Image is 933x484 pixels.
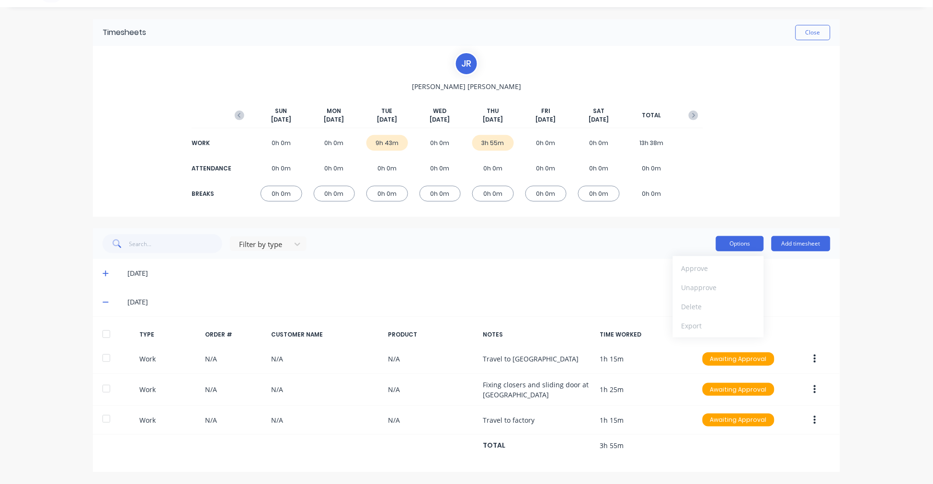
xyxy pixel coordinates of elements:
span: [DATE] [589,115,609,124]
span: [DATE] [536,115,556,124]
span: [DATE] [483,115,503,124]
div: 0h 0m [578,135,620,151]
span: SUN [275,107,287,115]
button: Close [796,25,831,40]
div: 0h 0m [366,160,408,176]
div: J R [455,52,478,76]
span: FRI [541,107,550,115]
div: 0h 0m [261,160,302,176]
div: 0h 0m [525,160,567,176]
span: [DATE] [324,115,344,124]
div: ORDER # [205,330,263,339]
div: 0h 0m [314,160,355,176]
button: Options [716,236,764,251]
div: Awaiting Approval [703,352,774,366]
div: Awaiting Approval [703,414,774,427]
span: [DATE] [377,115,397,124]
span: TUE [382,107,393,115]
div: 0h 0m [578,160,620,176]
div: 0h 0m [472,160,514,176]
div: 0h 0m [314,186,355,202]
span: [DATE] [430,115,450,124]
div: 0h 0m [261,186,302,202]
div: PRODUCT [388,330,475,339]
div: 0h 0m [578,186,620,202]
input: Search... [129,234,223,253]
span: [PERSON_NAME] [PERSON_NAME] [412,81,521,91]
div: 13h 38m [631,135,673,151]
span: THU [487,107,499,115]
div: 3h 55m [472,135,514,151]
div: Timesheets [102,27,146,38]
div: 0h 0m [261,135,302,151]
span: WED [433,107,447,115]
div: Awaiting Approval [703,383,774,396]
div: 0h 0m [420,160,461,176]
div: Export [682,319,755,333]
div: 0h 0m [420,135,461,151]
div: NOTES [483,330,592,339]
div: 0h 0m [472,186,514,202]
div: 0h 0m [525,186,567,202]
span: [DATE] [271,115,291,124]
div: 0h 0m [631,186,673,202]
div: 0h 0m [631,160,673,176]
div: TYPE [139,330,198,339]
button: Add timesheet [772,236,831,251]
div: [DATE] [127,297,831,307]
span: TOTAL [642,111,661,120]
span: MON [327,107,341,115]
div: BREAKS [192,190,230,198]
div: WORK [192,139,230,147]
div: 9h 43m [366,135,408,151]
div: 0h 0m [314,135,355,151]
div: 0h 0m [366,186,408,202]
div: Approve [682,261,755,275]
div: Unapprove [682,281,755,294]
div: ATTENDANCE [192,164,230,173]
div: TIME WORKED [600,330,687,339]
div: Delete [682,300,755,314]
div: 0h 0m [525,135,567,151]
div: [DATE] [127,268,831,279]
div: 0h 0m [420,186,461,202]
span: SAT [593,107,604,115]
div: CUSTOMER NAME [271,330,380,339]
